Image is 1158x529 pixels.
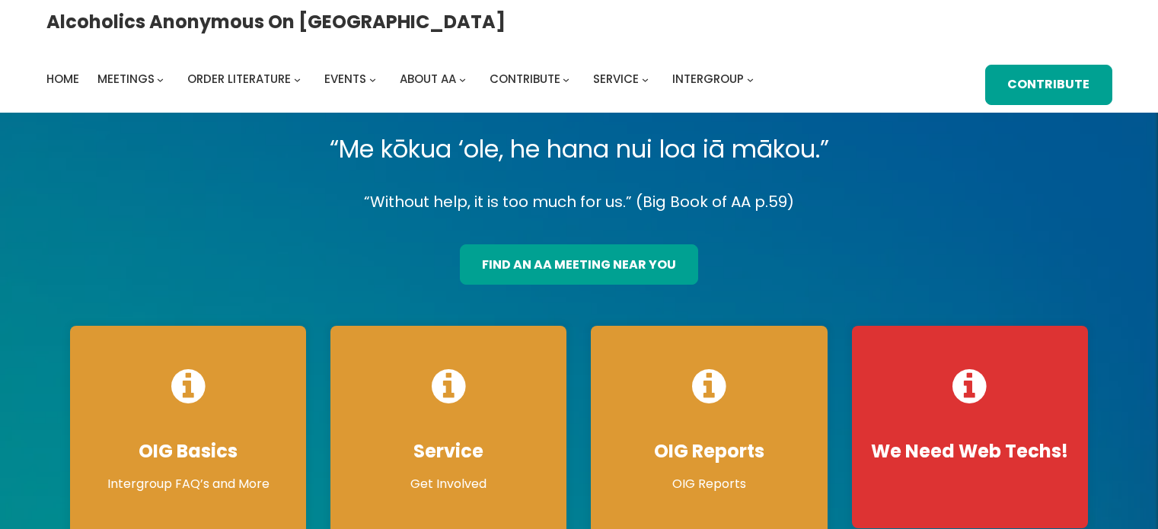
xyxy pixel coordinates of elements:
[672,69,744,90] a: Intergroup
[346,440,551,463] h4: Service
[985,65,1112,105] a: Contribute
[58,189,1100,215] p: “Without help, it is too much for us.” (Big Book of AA p.59)
[867,440,1073,463] h4: We Need Web Techs!
[593,71,639,87] span: Service
[747,76,754,83] button: Intergroup submenu
[294,76,301,83] button: Order Literature submenu
[490,71,560,87] span: Contribute
[46,5,506,38] a: Alcoholics Anonymous on [GEOGRAPHIC_DATA]
[85,475,291,493] p: Intergroup FAQ’s and More
[400,71,456,87] span: About AA
[593,69,639,90] a: Service
[606,440,812,463] h4: OIG Reports
[563,76,569,83] button: Contribute submenu
[58,128,1100,170] p: “Me kōkua ‘ole, he hana nui loa iā mākou.”
[459,76,466,83] button: About AA submenu
[187,71,291,87] span: Order Literature
[324,71,366,87] span: Events
[46,69,759,90] nav: Intergroup
[606,475,812,493] p: OIG Reports
[324,69,366,90] a: Events
[346,475,551,493] p: Get Involved
[85,440,291,463] h4: OIG Basics
[642,76,649,83] button: Service submenu
[400,69,456,90] a: About AA
[672,71,744,87] span: Intergroup
[460,244,698,285] a: find an aa meeting near you
[157,76,164,83] button: Meetings submenu
[369,76,376,83] button: Events submenu
[46,71,79,87] span: Home
[97,71,155,87] span: Meetings
[46,69,79,90] a: Home
[490,69,560,90] a: Contribute
[97,69,155,90] a: Meetings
